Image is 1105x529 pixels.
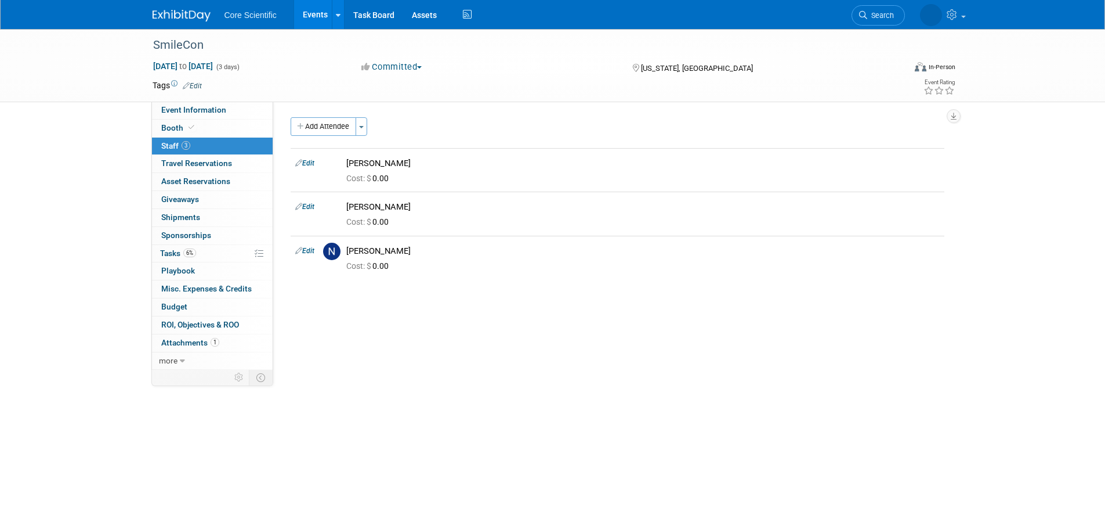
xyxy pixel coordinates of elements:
span: Travel Reservations [161,159,232,168]
img: ExhibitDay [153,10,211,21]
span: [DATE] [DATE] [153,61,213,71]
td: Personalize Event Tab Strip [229,370,249,385]
span: Shipments [161,213,200,222]
a: Tasks6% [152,245,273,262]
span: Tasks [160,249,196,258]
img: Format-Inperson.png [915,62,926,71]
a: Misc. Expenses & Credits [152,280,273,298]
div: In-Person [928,63,955,71]
div: [PERSON_NAME] [346,158,940,169]
a: Event Information [152,102,273,119]
div: [PERSON_NAME] [346,201,940,213]
span: 0.00 [346,261,393,271]
span: Budget [161,302,187,311]
td: Toggle Event Tabs [249,370,273,385]
a: Sponsorships [152,227,273,244]
span: Staff [161,141,190,150]
a: Budget [152,298,273,316]
span: (3 days) [215,63,240,71]
span: ROI, Objectives & ROO [161,320,239,329]
span: Search [867,11,894,20]
a: Attachments1 [152,334,273,352]
span: Misc. Expenses & Credits [161,284,252,293]
span: Cost: $ [346,174,372,183]
span: Cost: $ [346,217,372,226]
span: 1 [211,338,219,347]
span: Sponsorships [161,231,211,240]
a: Edit [295,203,314,211]
a: Booth [152,120,273,137]
span: Attachments [161,338,219,347]
span: [US_STATE], [GEOGRAPHIC_DATA] [641,64,753,73]
span: Cost: $ [346,261,372,271]
span: Giveaways [161,195,199,204]
a: Travel Reservations [152,155,273,172]
a: more [152,352,273,370]
span: 0.00 [346,174,393,183]
div: Event Rating [923,80,955,85]
span: more [159,356,177,365]
div: [PERSON_NAME] [346,246,940,257]
a: Giveaways [152,191,273,208]
span: 6% [183,249,196,257]
span: Event Information [161,105,226,114]
a: Edit [183,82,202,90]
a: Edit [295,247,314,255]
a: Search [852,5,905,26]
a: Edit [295,159,314,167]
span: to [177,62,189,71]
span: Core Scientific [224,10,277,20]
a: Asset Reservations [152,173,273,190]
img: N.jpg [323,243,340,260]
div: Event Format [836,60,956,78]
div: SmileCon [149,35,887,56]
i: Booth reservation complete [189,124,194,131]
span: 3 [182,141,190,150]
a: Staff3 [152,138,273,155]
span: Booth [161,123,197,132]
span: Asset Reservations [161,177,230,186]
a: Shipments [152,209,273,226]
button: Add Attendee [291,117,356,136]
td: Tags [153,80,202,91]
span: 0.00 [346,217,393,226]
img: Alyona Yurchenko [920,4,942,26]
a: ROI, Objectives & ROO [152,316,273,334]
span: Playbook [161,266,195,275]
a: Playbook [152,262,273,280]
button: Committed [357,61,426,73]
